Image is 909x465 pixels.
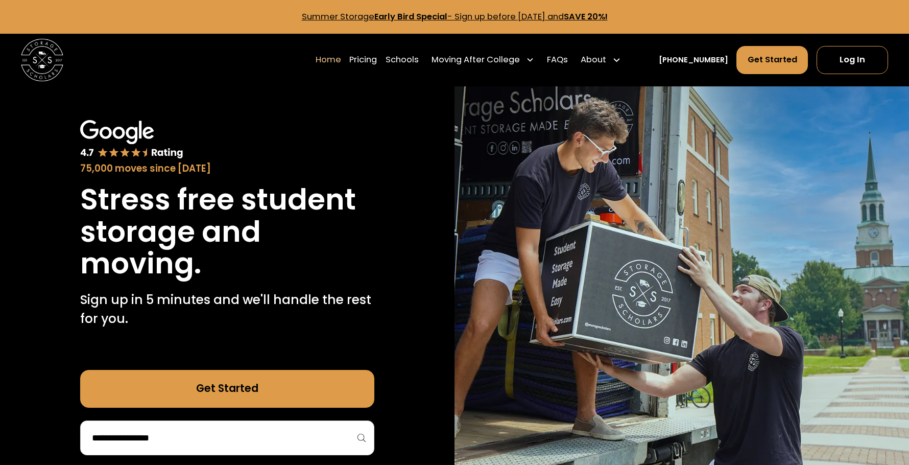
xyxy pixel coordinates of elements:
[427,45,538,75] div: Moving After College
[577,45,625,75] div: About
[316,45,341,75] a: Home
[581,54,606,66] div: About
[659,55,728,66] a: [PHONE_NUMBER]
[432,54,520,66] div: Moving After College
[80,370,375,408] a: Get Started
[374,11,447,22] strong: Early Bird Special
[302,11,608,22] a: Summer StorageEarly Bird Special- Sign up before [DATE] andSAVE 20%!
[564,11,608,22] strong: SAVE 20%!
[817,46,888,75] a: Log In
[80,120,183,159] img: Google 4.7 star rating
[736,46,808,75] a: Get Started
[21,39,63,81] a: home
[386,45,419,75] a: Schools
[349,45,377,75] a: Pricing
[80,161,375,176] div: 75,000 moves since [DATE]
[80,184,375,280] h1: Stress free student storage and moving.
[547,45,568,75] a: FAQs
[80,290,375,328] p: Sign up in 5 minutes and we'll handle the rest for you.
[21,39,63,81] img: Storage Scholars main logo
